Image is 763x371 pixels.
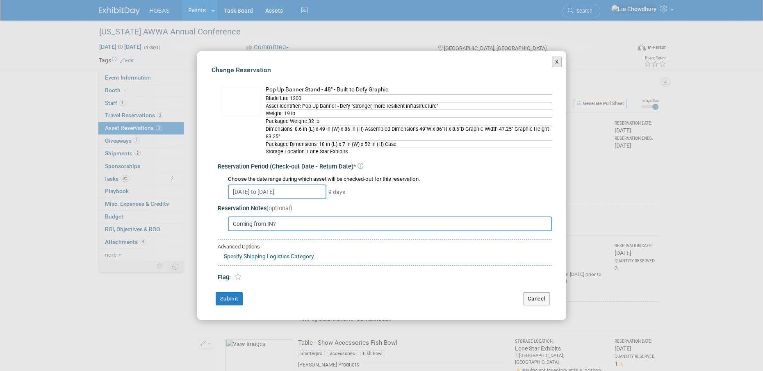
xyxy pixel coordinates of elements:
[266,109,552,117] div: Weight: 19 lb
[228,184,326,199] input: Check-out Date - Return Date
[216,292,243,305] button: Submit
[266,125,552,140] div: Dimensions: 8.6 in (L) x 49 in (W) x 86 in (H) Assembled Dimensions 49"W x 86"H x 8.6"D Graphic W...
[266,205,292,212] span: (optional)
[266,140,552,148] div: Packaged Dimensions: 18 in (L) x 7 in (W) x 52 in (H) Case
[266,86,552,94] div: Pop Up Banner Stand - 48" - Built to Defy Graphic
[266,94,552,102] div: Blade Lite 1200
[224,253,314,259] a: Specify Shipping Logistics Category
[212,66,271,74] span: Change Reservation
[228,175,552,183] div: Choose the date range during which asset will be checked-out for this reservation.
[328,189,345,195] span: 9 days
[218,274,231,281] span: Flag:
[218,243,552,251] div: Advanced Options
[266,102,552,110] div: Asset Identifier: Pop Up Banner - Defy "stronger, more resilient infrastructure"
[523,292,550,305] button: Cancel
[218,163,552,171] div: Reservation Period (Check-out Date - Return Date)
[266,148,552,155] div: Storage Location: Lone Star Exhibits
[552,57,562,67] button: X
[266,117,552,125] div: Packaged Weight: 32 lb
[218,205,552,213] div: Reservation Notes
